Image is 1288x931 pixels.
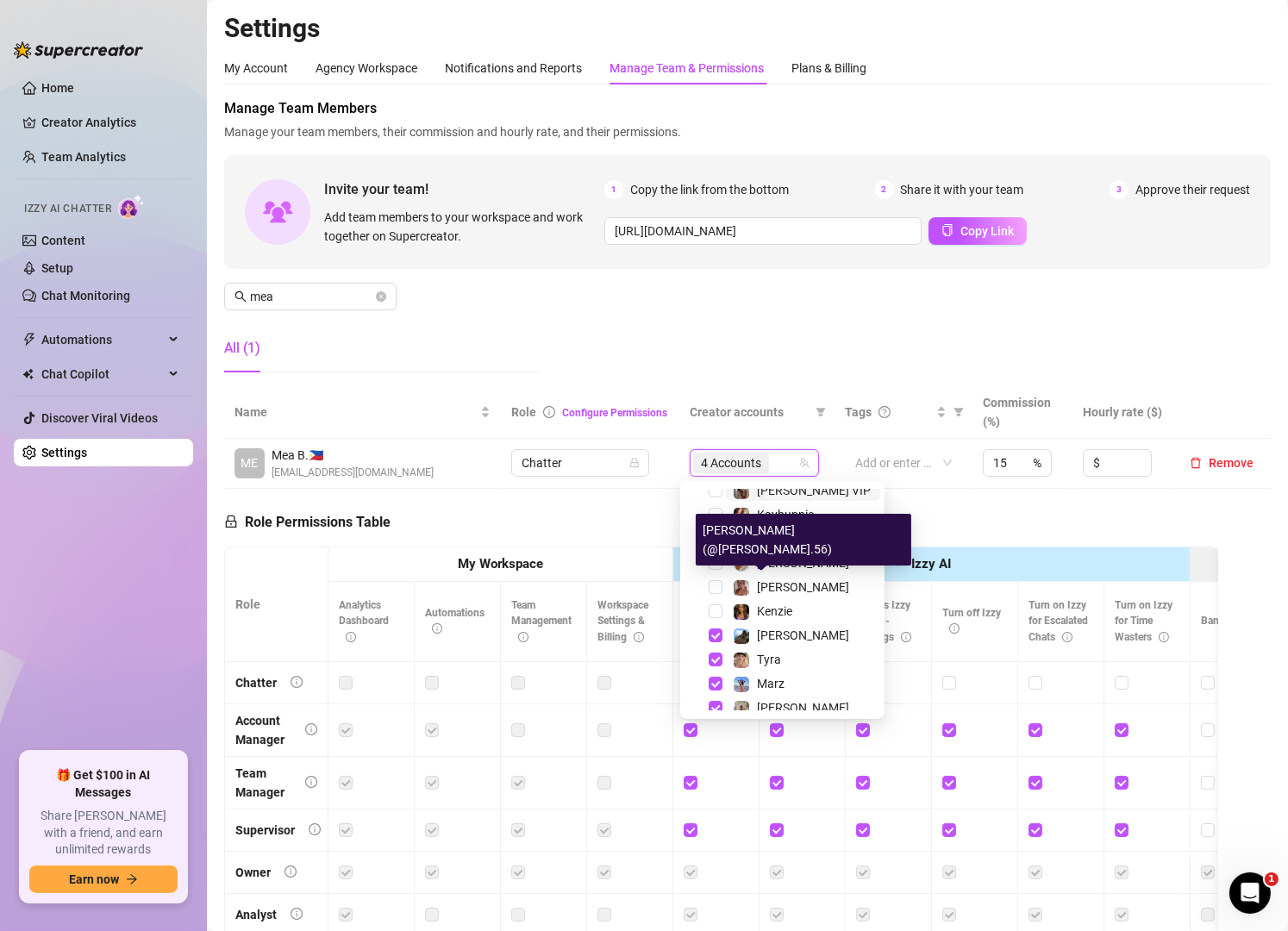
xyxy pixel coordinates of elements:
[24,201,111,217] span: Izzy AI Chatter
[224,12,1271,45] h2: Settings
[875,180,894,199] span: 2
[305,776,317,788] span: info-circle
[41,234,85,247] a: Content
[942,607,1001,635] span: Turn off Izzy
[757,677,785,690] span: Marz
[816,407,826,417] span: filter
[425,607,485,635] span: Automations
[235,711,291,749] div: Account Manager
[445,59,582,78] div: Notifications and Reports
[316,59,417,78] div: Agency Workspace
[41,109,179,136] a: Creator Analytics
[241,453,259,472] span: ME
[734,628,749,644] img: Taylor
[634,632,644,642] span: info-circle
[1110,180,1129,199] span: 3
[69,872,119,886] span: Earn now
[1229,872,1271,914] iframe: Intercom live chat
[29,808,178,859] span: Share [PERSON_NAME] with a friend, and earn unlimited rewards
[511,599,572,644] span: Team Management
[291,908,303,920] span: info-circle
[1159,632,1169,642] span: info-circle
[1190,457,1202,469] span: delete
[953,407,964,417] span: filter
[901,632,911,642] span: info-circle
[757,628,849,642] span: [PERSON_NAME]
[709,604,722,618] span: Select tree node
[1209,456,1254,470] span: Remove
[911,556,951,572] strong: Izzy AI
[324,178,604,200] span: Invite your team!
[22,333,36,347] span: thunderbolt
[690,403,809,422] span: Creator accounts
[734,701,749,716] img: Natasha
[543,406,555,418] span: info-circle
[610,59,764,78] div: Manage Team & Permissions
[118,194,145,219] img: AI Chatter
[757,604,792,618] span: Kenzie
[225,547,328,662] th: Role
[878,406,891,418] span: question-circle
[709,628,722,642] span: Select tree node
[235,905,277,924] div: Analyst
[224,338,260,359] div: All (1)
[1062,632,1072,642] span: info-circle
[235,673,277,692] div: Chatter
[458,556,543,572] strong: My Workspace
[41,150,126,164] a: Team Analytics
[376,291,386,302] span: close-circle
[941,224,953,236] span: copy
[709,580,722,594] span: Select tree node
[757,653,781,666] span: Tyra
[709,508,722,522] span: Select tree node
[630,180,789,199] span: Copy the link from the bottom
[41,360,164,388] span: Chat Copilot
[734,604,749,620] img: Kenzie
[522,450,639,476] span: Chatter
[709,677,722,690] span: Select tree node
[629,458,640,468] span: lock
[972,386,1072,439] th: Commission (%)
[41,326,164,353] span: Automations
[250,287,372,306] input: Search members
[1265,872,1279,886] span: 1
[291,676,303,688] span: info-circle
[1115,599,1172,644] span: Turn on Izzy for Time Wasters
[757,580,849,594] span: [PERSON_NAME]
[272,465,434,481] span: [EMAIL_ADDRESS][DOMAIN_NAME]
[224,512,391,533] h5: Role Permissions Table
[901,180,1024,199] span: Share it with your team
[126,873,138,885] span: arrow-right
[709,484,722,497] span: Select tree node
[432,623,442,634] span: info-circle
[234,291,247,303] span: search
[41,81,74,95] a: Home
[791,59,866,78] div: Plans & Billing
[511,405,536,419] span: Role
[734,653,749,668] img: Tyra
[305,723,317,735] span: info-circle
[224,122,1271,141] span: Manage your team members, their commission and hourly rate, and their permissions.
[1029,599,1088,644] span: Turn on Izzy for Escalated Chats
[562,407,667,419] a: Configure Permissions
[41,289,130,303] a: Chat Monitoring
[734,508,749,523] img: Kaybunnie
[284,865,297,878] span: info-circle
[41,411,158,425] a: Discover Viral Videos
[234,403,477,422] span: Name
[324,208,597,246] span: Add team members to your workspace and work together on Supercreator.
[734,580,749,596] img: Jamie
[597,599,648,644] span: Workspace Settings & Billing
[29,767,178,801] span: 🎁 Get $100 in AI Messages
[812,399,829,425] span: filter
[696,514,911,565] div: [PERSON_NAME] (@[PERSON_NAME].56)
[1072,386,1172,439] th: Hourly rate ($)
[604,180,623,199] span: 1
[928,217,1027,245] button: Copy Link
[339,599,389,644] span: Analytics Dashboard
[518,632,528,642] span: info-circle
[29,865,178,893] button: Earn nowarrow-right
[845,403,872,422] span: Tags
[960,224,1014,238] span: Copy Link
[799,458,810,468] span: team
